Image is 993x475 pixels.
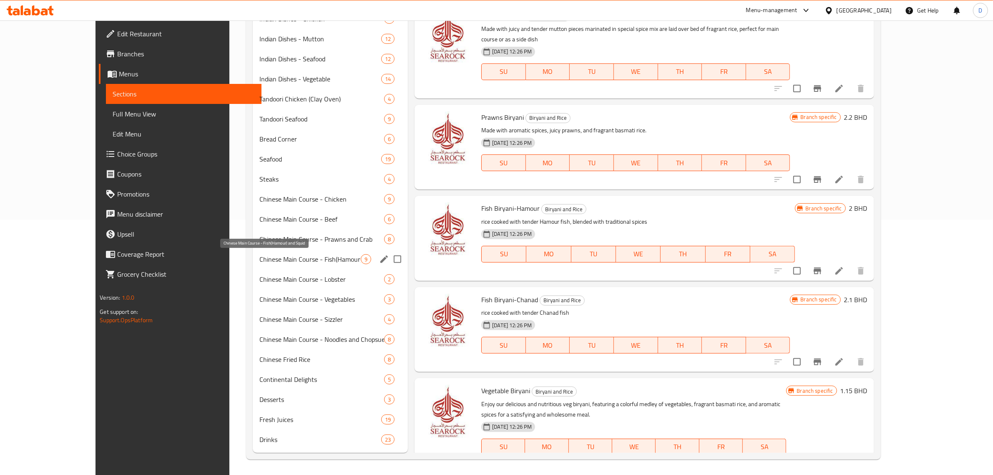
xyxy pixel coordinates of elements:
div: items [384,134,395,144]
span: MO [529,66,567,78]
span: 12 [382,35,394,43]
span: Select to update [788,353,806,371]
div: items [381,34,395,44]
button: TH [658,63,702,80]
img: Mutton Biryani [421,10,475,63]
span: Fish Biryani-Hamour [481,202,540,215]
span: WE [619,248,657,260]
button: SU [481,439,525,455]
a: Menu disclaimer [99,204,261,224]
span: SU [485,66,523,78]
a: Upsell [99,224,261,244]
img: Fish Biryani-Hamour [421,202,475,256]
span: WE [617,339,655,351]
button: MO [526,246,571,263]
a: Coverage Report [99,244,261,264]
span: Chinese Main Course - Vegetables [259,294,384,304]
button: MO [526,63,570,80]
span: Bread Corner [259,134,384,144]
span: WE [616,441,652,453]
span: [DATE] 12:26 PM [489,139,535,147]
span: Biryani and Rice [532,387,576,397]
span: 9 [385,195,394,203]
button: SA [746,154,790,171]
span: Continental Delights [259,374,384,384]
button: Branch-specific-item [807,169,827,189]
button: TU [571,246,616,263]
div: Chinese Main Course - Lobster2 [253,269,408,289]
a: Sections [106,84,261,104]
div: items [381,154,395,164]
span: WE [617,157,655,169]
div: items [361,254,371,264]
button: delete [851,169,871,189]
a: Edit menu item [834,266,844,276]
span: SU [485,339,523,351]
a: Grocery Checklist [99,264,261,284]
span: Branch specific [797,296,840,303]
div: Drinks23 [253,430,408,450]
div: items [384,114,395,124]
span: SU [485,157,523,169]
div: Biryani and Rice [525,113,571,123]
button: SU [481,337,526,354]
div: items [384,194,395,204]
div: Chinese Fried Rice8 [253,349,408,369]
span: 3 [385,296,394,303]
span: Fresh Juices [259,414,381,424]
button: TU [570,63,614,80]
span: Version: [100,292,120,303]
span: Choice Groups [117,149,255,159]
a: Edit Menu [106,124,261,144]
div: Steaks4 [253,169,408,189]
button: WE [616,246,661,263]
img: Fish Biryani-Chanad [421,294,475,347]
a: Edit menu item [834,83,844,93]
span: Seafood [259,154,381,164]
span: 8 [385,356,394,364]
span: Sections [113,89,255,99]
span: Indian Dishes - Mutton [259,34,381,44]
span: SA [754,248,792,260]
button: Branch-specific-item [807,78,827,99]
div: items [384,234,395,244]
span: FR [709,248,747,260]
span: 19 [382,416,394,424]
span: 19 [382,155,394,163]
div: Tandoori Seafood9 [253,109,408,129]
p: rice cooked with tender Chanad fish [481,308,790,318]
div: items [384,174,395,184]
button: SU [481,154,526,171]
span: [DATE] 12:26 PM [489,230,535,238]
div: Biryani and Rice [540,296,585,306]
span: Edit Restaurant [117,29,255,39]
span: Grocery Checklist [117,269,255,279]
span: Menu disclaimer [117,209,255,219]
button: WE [614,337,658,354]
h6: 2.6 BHD [844,10,867,21]
span: TU [573,66,611,78]
span: Edit Menu [113,129,255,139]
span: Chinese Main Course - Lobster [259,274,384,284]
span: Indian Dishes - Seafood [259,54,381,64]
button: delete [851,78,871,99]
div: Indian Dishes - Vegetable14 [253,69,408,89]
button: MO [525,439,568,455]
span: TU [573,157,611,169]
span: Drinks [259,435,381,445]
div: Biryani and Rice [541,204,586,214]
span: Upsell [117,229,255,239]
button: TH [661,246,705,263]
span: TH [661,66,699,78]
span: TU [575,248,613,260]
span: SA [746,441,783,453]
button: Branch-specific-item [807,261,827,281]
span: Biryani and Rice [540,296,584,305]
div: Desserts3 [253,389,408,409]
span: Get support on: [100,306,138,317]
span: 4 [385,316,394,323]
